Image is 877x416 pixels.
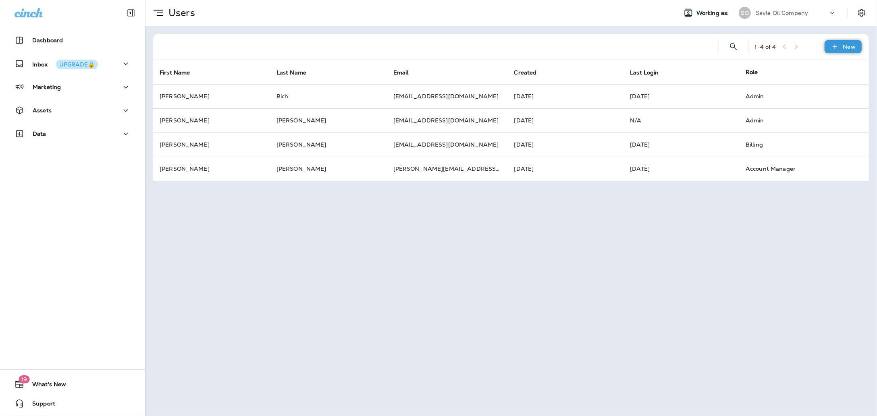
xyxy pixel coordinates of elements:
td: [PERSON_NAME] [153,157,270,181]
span: Created [514,69,547,76]
td: [EMAIL_ADDRESS][DOMAIN_NAME] [387,108,508,132]
td: [DATE] [508,84,624,108]
button: Settings [854,6,869,20]
td: N/A [623,108,739,132]
td: [DATE] [623,132,739,157]
span: Email [393,69,419,76]
p: Sayle Oil Company [756,10,808,16]
p: Dashboard [32,37,63,43]
button: Assets [8,102,137,118]
span: Working as: [696,10,731,17]
td: [PERSON_NAME] [270,132,387,157]
button: Collapse Sidebar [120,5,142,21]
button: InboxUPGRADE🔒 [8,56,137,72]
td: Account Manager [739,157,856,181]
td: [PERSON_NAME] [270,108,387,132]
button: Marketing [8,79,137,95]
td: [PERSON_NAME] [270,157,387,181]
td: [PERSON_NAME] [153,84,270,108]
button: Support [8,395,137,412]
td: [PERSON_NAME] [153,108,270,132]
p: Assets [33,107,52,114]
span: Role [746,68,758,76]
p: Data [33,130,46,137]
td: [PERSON_NAME][EMAIL_ADDRESS][DOMAIN_NAME] [387,157,508,181]
td: Billing [739,132,856,157]
p: Users [165,7,195,19]
button: Dashboard [8,32,137,48]
span: Support [24,400,55,410]
td: Rich [270,84,387,108]
span: Last Name [276,69,317,76]
div: 1 - 4 of 4 [755,43,776,50]
td: [DATE] [623,157,739,181]
p: New [843,43,856,50]
td: [DATE] [508,132,624,157]
button: UPGRADE🔒 [56,60,98,69]
td: Admin [739,108,856,132]
p: Inbox [32,60,98,68]
button: 19What's New [8,376,137,392]
span: First Name [160,69,190,76]
button: Search Users [725,39,742,55]
td: Admin [739,84,856,108]
td: [EMAIL_ADDRESS][DOMAIN_NAME] [387,84,508,108]
td: [DATE] [508,108,624,132]
span: Email [393,69,409,76]
td: [DATE] [623,84,739,108]
span: Last Login [630,69,669,76]
p: Marketing [33,84,61,90]
div: UPGRADE🔒 [59,62,95,67]
span: 19 [19,375,29,383]
span: Last Name [276,69,306,76]
span: Last Login [630,69,659,76]
td: [DATE] [508,157,624,181]
button: Data [8,126,137,142]
td: [EMAIL_ADDRESS][DOMAIN_NAME] [387,132,508,157]
td: [PERSON_NAME] [153,132,270,157]
span: Created [514,69,537,76]
div: SO [739,7,751,19]
span: What's New [24,381,66,391]
span: First Name [160,69,200,76]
